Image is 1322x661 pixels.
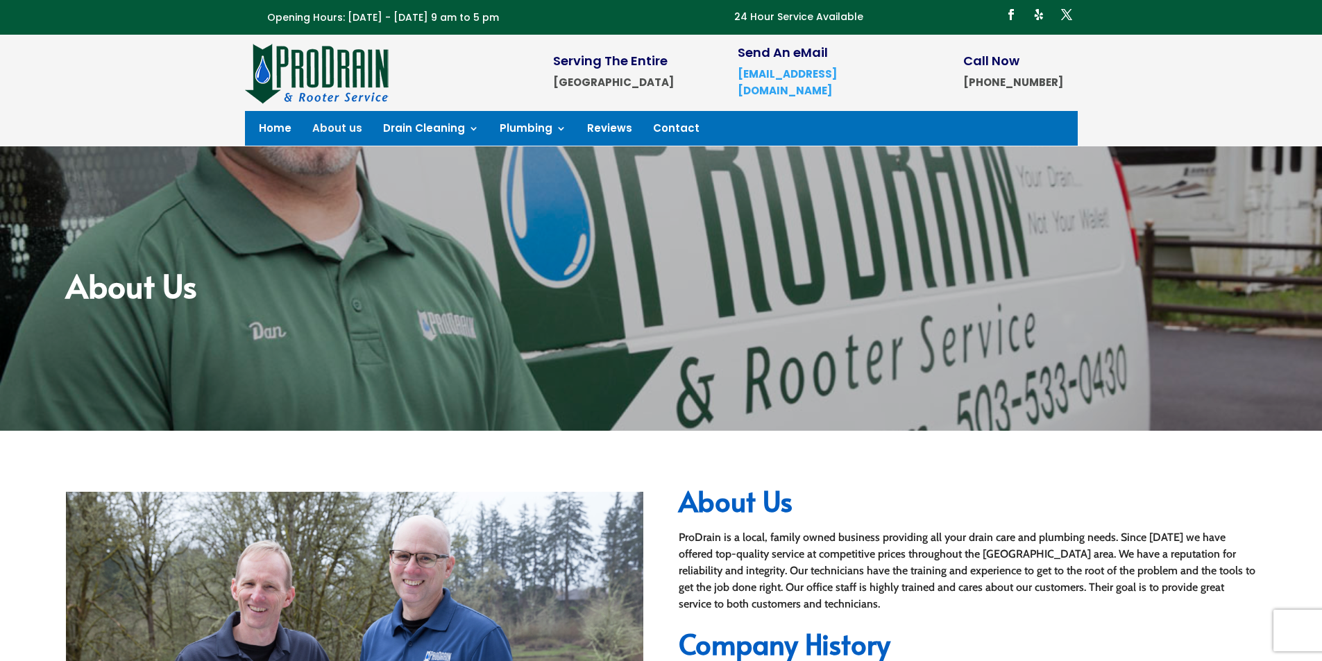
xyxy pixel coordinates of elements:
div: ProDrain is a local, family owned business providing all your drain care and plumbing needs. Sinc... [679,529,1256,612]
span: Send An eMail [738,44,828,61]
a: Follow on X [1056,3,1078,26]
a: About us [312,123,362,139]
a: Reviews [587,123,632,139]
a: Follow on Facebook [1000,3,1022,26]
span: Call Now [963,52,1019,69]
h2: About Us [66,269,1256,308]
span: Serving The Entire [553,52,668,69]
a: [EMAIL_ADDRESS][DOMAIN_NAME] [738,67,837,98]
strong: [PHONE_NUMBER] [963,75,1063,89]
a: Home [259,123,291,139]
h2: About Us [679,487,1256,522]
a: Drain Cleaning [383,123,479,139]
a: Contact [653,123,700,139]
strong: [GEOGRAPHIC_DATA] [553,75,674,89]
a: Plumbing [500,123,566,139]
span: Opening Hours: [DATE] - [DATE] 9 am to 5 pm [267,10,499,24]
img: site-logo-100h [245,42,390,104]
p: 24 Hour Service Available [734,9,863,26]
a: Follow on Yelp [1028,3,1050,26]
